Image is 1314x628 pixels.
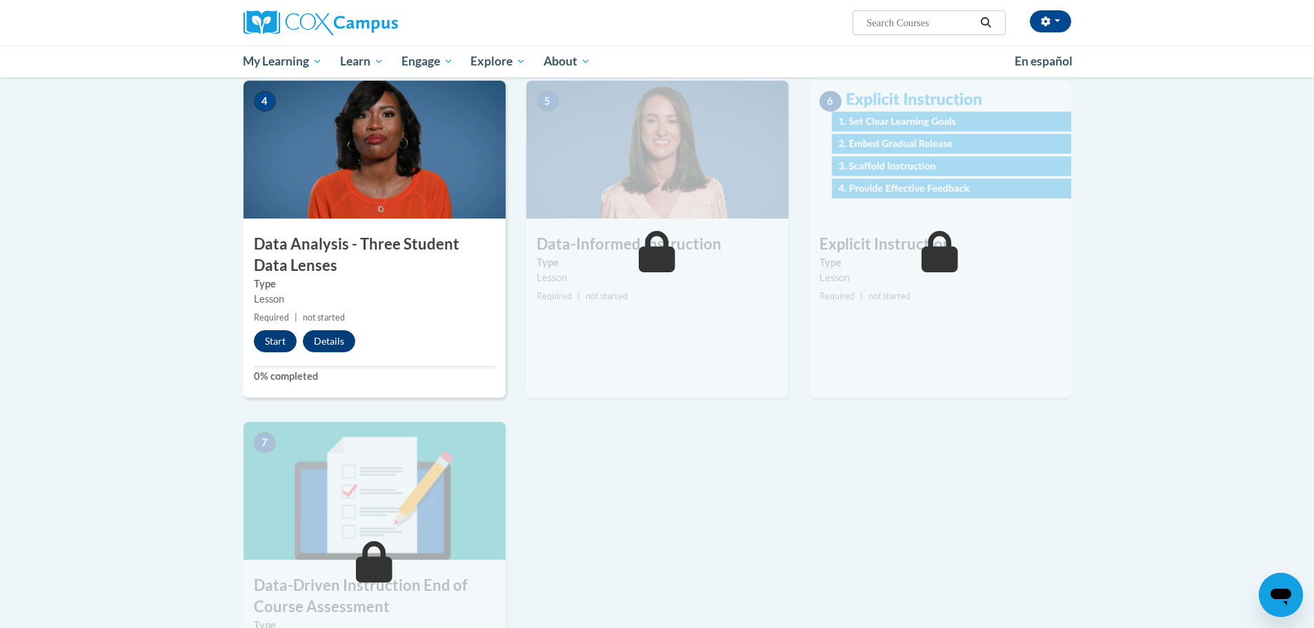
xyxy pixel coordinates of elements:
[819,270,1061,285] div: Lesson
[1015,54,1073,68] span: En español
[303,330,355,352] button: Details
[1006,47,1082,76] a: En español
[577,291,580,301] span: |
[254,276,495,292] label: Type
[1030,10,1071,32] button: Account Settings
[860,291,863,301] span: |
[254,432,276,453] span: 7
[243,575,506,618] h3: Data-Driven Instruction End of Course Assessment
[254,369,495,384] label: 0% completed
[254,292,495,307] div: Lesson
[819,91,842,112] span: 6
[819,291,855,301] span: Required
[243,422,506,560] img: Course Image
[340,53,384,70] span: Learn
[537,91,559,112] span: 5
[243,234,506,276] h3: Data Analysis - Three Student Data Lenses
[975,14,996,31] button: Search
[401,53,453,70] span: Engage
[809,234,1071,255] h3: Explicit Instruction
[526,81,788,219] img: Course Image
[544,53,590,70] span: About
[243,10,506,35] a: Cox Campus
[537,291,572,301] span: Required
[819,255,1061,270] label: Type
[303,312,345,323] span: not started
[461,45,535,77] a: Explore
[243,81,506,219] img: Course Image
[537,255,778,270] label: Type
[243,10,398,35] img: Cox Campus
[254,312,289,323] span: Required
[1259,573,1303,617] iframe: Button to launch messaging window
[470,53,526,70] span: Explore
[243,53,322,70] span: My Learning
[809,81,1071,219] img: Course Image
[868,291,910,301] span: not started
[295,312,297,323] span: |
[223,45,1092,77] div: Main menu
[392,45,462,77] a: Engage
[865,14,975,31] input: Search Courses
[235,45,332,77] a: My Learning
[526,234,788,255] h3: Data-Informed Instruction
[537,270,778,285] div: Lesson
[331,45,392,77] a: Learn
[535,45,599,77] a: About
[586,291,628,301] span: not started
[254,91,276,112] span: 4
[254,330,297,352] button: Start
